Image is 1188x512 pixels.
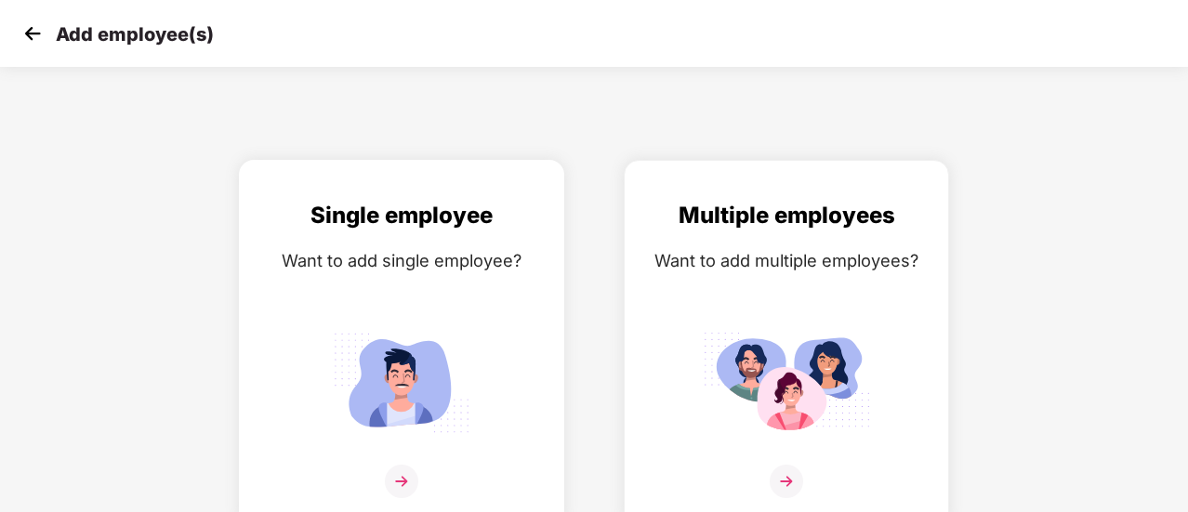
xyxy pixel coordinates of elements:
div: Want to add single employee? [258,247,545,274]
p: Add employee(s) [56,23,214,46]
img: svg+xml;base64,PHN2ZyB4bWxucz0iaHR0cDovL3d3dy53My5vcmcvMjAwMC9zdmciIGlkPSJTaW5nbGVfZW1wbG95ZWUiIH... [318,324,485,440]
div: Multiple employees [643,198,930,233]
div: Single employee [258,198,545,233]
div: Want to add multiple employees? [643,247,930,274]
img: svg+xml;base64,PHN2ZyB4bWxucz0iaHR0cDovL3d3dy53My5vcmcvMjAwMC9zdmciIHdpZHRoPSIzNiIgaGVpZ2h0PSIzNi... [770,465,803,498]
img: svg+xml;base64,PHN2ZyB4bWxucz0iaHR0cDovL3d3dy53My5vcmcvMjAwMC9zdmciIHdpZHRoPSIzNiIgaGVpZ2h0PSIzNi... [385,465,418,498]
img: svg+xml;base64,PHN2ZyB4bWxucz0iaHR0cDovL3d3dy53My5vcmcvMjAwMC9zdmciIHdpZHRoPSIzMCIgaGVpZ2h0PSIzMC... [19,20,46,47]
img: svg+xml;base64,PHN2ZyB4bWxucz0iaHR0cDovL3d3dy53My5vcmcvMjAwMC9zdmciIGlkPSJNdWx0aXBsZV9lbXBsb3llZS... [703,324,870,440]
